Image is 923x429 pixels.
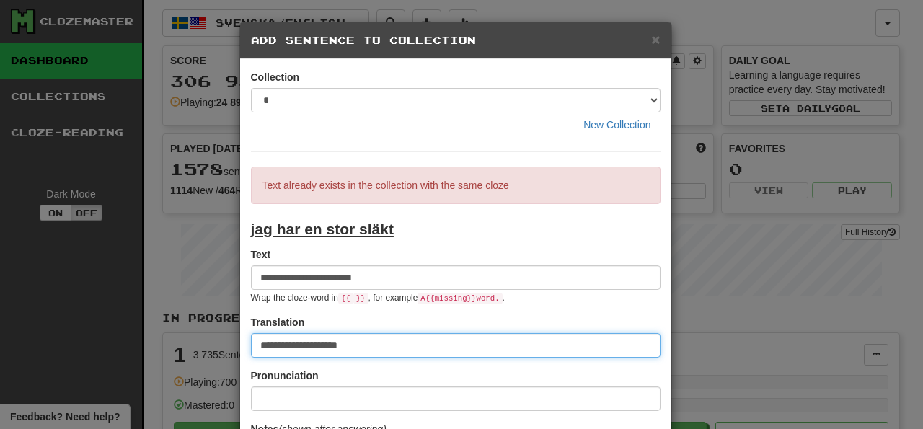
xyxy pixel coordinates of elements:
span: × [651,31,660,48]
button: Close [651,32,660,47]
label: Translation [251,315,305,330]
label: Text [251,247,271,262]
u: jag har en stor släkt [251,221,394,237]
button: New Collection [574,112,660,137]
label: Pronunciation [251,368,319,383]
p: Text already exists in the collection with the same cloze [251,167,661,204]
label: Collection [251,70,300,84]
code: A {{ missing }} word. [418,293,502,304]
small: Wrap the cloze-word in , for example . [251,293,505,303]
code: {{ [338,293,353,304]
h5: Add Sentence to Collection [251,33,661,48]
code: }} [353,293,368,304]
